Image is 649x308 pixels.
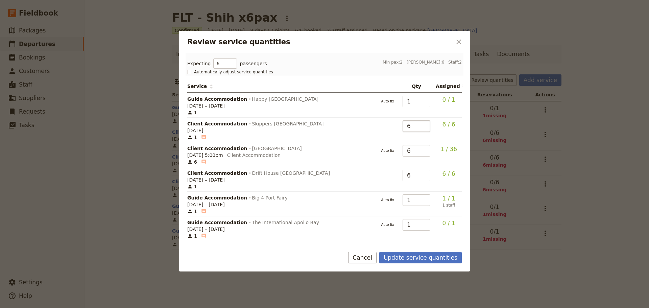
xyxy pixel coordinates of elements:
span: Service [187,83,213,90]
span: Auto fix [378,220,397,227]
span: 0 / 1 [442,96,455,103]
span: [DATE] 5:00pm [187,152,223,159]
span: 1 [187,183,197,190]
span: 1 staff [436,203,462,208]
button: Auto fix [378,196,397,205]
span: [GEOGRAPHIC_DATA] [252,145,302,152]
button: Auto fix [378,146,397,155]
span: [DATE] – [DATE] [187,201,225,208]
span: [DATE] – [DATE] [187,176,225,183]
button: Auto fix [378,220,397,229]
span: 0 / 1 [442,220,455,227]
input: — [403,120,430,132]
span: Drift House [GEOGRAPHIC_DATA] [252,170,330,176]
input: — [403,194,430,206]
span: 6 [187,159,197,165]
span: Min pax: 2 [383,60,403,65]
span: [DATE] – [DATE] [187,102,225,109]
button: Update service quantities [379,252,462,263]
span: ​ [201,233,207,239]
span: Automatically adjust service quantities [194,69,273,75]
span: Auto fix [378,97,397,104]
span: Guide Accommodation [187,96,247,102]
span: ​ [201,134,207,141]
span: 6 / 6 [442,121,455,128]
span: ​ [461,84,465,89]
div: Expecting passengers [187,58,267,69]
span: Big 4 Port Fairy [252,194,288,201]
input: — [403,96,430,107]
th: Assigned [433,80,462,93]
span: 1 [187,233,197,239]
span: [DATE] – [DATE] [187,226,225,233]
th: Service [187,80,375,93]
span: Staff: 2 [448,60,462,65]
span: [PERSON_NAME]: 6 [407,60,444,65]
input: — [213,58,237,69]
span: 1 / 36 [440,146,457,152]
button: Auto fix [378,97,397,106]
span: 1 [187,208,197,215]
input: — [403,219,430,231]
span: Client Accommodation [187,145,247,152]
span: ​ [201,209,207,214]
span: ​ [201,135,207,140]
div: Client Accommodation [227,152,281,159]
button: Close dialog [453,36,464,48]
span: Happy [GEOGRAPHIC_DATA] [252,96,318,102]
span: Client Accommodation [187,170,247,176]
span: Skippers [GEOGRAPHIC_DATA] [252,120,324,127]
span: The International Apollo Bay [252,219,319,226]
span: Auto fix [378,196,397,203]
span: Guide Accommodation [187,194,247,201]
h2: Review service quantities [187,37,452,47]
span: Auto fix [378,146,397,153]
span: ​ [201,159,207,165]
input: — [403,145,430,157]
span: Client Accommodation [187,120,247,127]
span: ​ [201,208,207,215]
button: Cancel [348,252,377,263]
span: Guide Accommodation [187,219,247,226]
span: 1 [187,109,197,116]
th: Qty [400,80,433,93]
span: 1 / 1 [442,195,455,202]
input: — [403,170,430,181]
span: [DATE] [187,127,203,134]
span: 6 / 6 [442,170,455,177]
span: 1 [187,134,197,141]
